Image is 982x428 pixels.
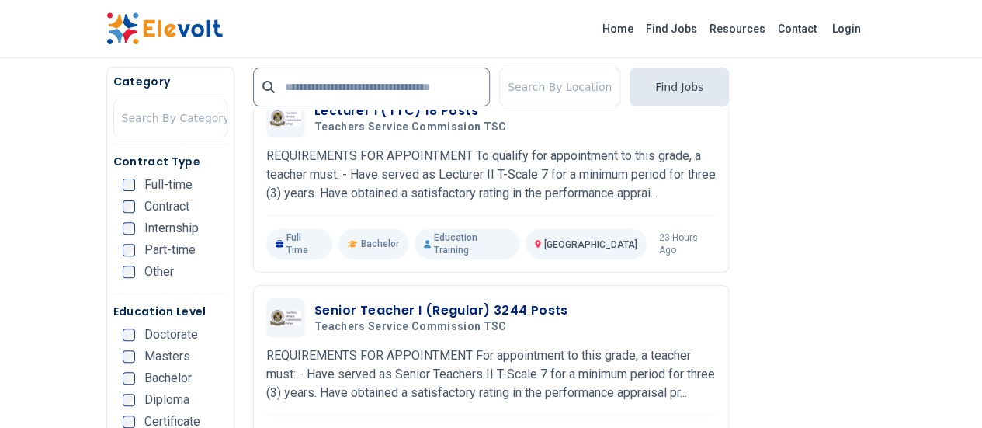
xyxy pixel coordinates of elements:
span: Masters [144,350,190,363]
input: Internship [123,222,135,235]
h5: Education Level [113,304,227,319]
input: Certificate [123,416,135,428]
span: Teachers Service Commission TSC [314,320,507,334]
a: Home [596,16,640,41]
p: REQUIREMENTS FOR APPOINTMENT To qualify for appointment to this grade, a teacher must: - Have ser... [266,147,716,203]
h3: Senior Teacher I (Regular) 3244 Posts [314,301,568,320]
iframe: Chat Widget [904,353,982,428]
p: Full Time [266,228,332,259]
button: Find Jobs [630,68,729,106]
h5: Category [113,74,227,89]
span: Bachelor [144,372,192,385]
input: Full-time [123,179,135,191]
a: Login [823,13,870,44]
a: Teachers Service Commission TSCLecturer I (TTC) 18 PostsTeachers Service Commission TSCREQUIREMEN... [266,99,716,259]
a: Contact [772,16,823,41]
span: Diploma [144,394,189,406]
span: Internship [144,222,199,235]
img: Elevolt [106,12,223,45]
input: Doctorate [123,329,135,341]
span: Teachers Service Commission TSC [314,120,507,134]
span: Certificate [144,416,200,428]
input: Contract [123,200,135,213]
input: Masters [123,350,135,363]
input: Diploma [123,394,135,406]
p: Education Training [415,228,519,259]
input: Bachelor [123,372,135,385]
span: Full-time [144,179,193,191]
span: Bachelor [361,238,399,250]
img: Teachers Service Commission TSC [270,110,301,125]
span: [GEOGRAPHIC_DATA] [544,239,637,250]
a: Find Jobs [640,16,703,41]
span: Part-time [144,244,196,256]
input: Other [123,266,135,278]
h5: Contract Type [113,154,227,169]
h3: Lecturer I (TTC) 18 Posts [314,102,513,120]
span: Contract [144,200,189,213]
span: Doctorate [144,329,198,341]
span: Other [144,266,174,278]
img: Teachers Service Commission TSC [270,310,301,325]
a: Resources [703,16,772,41]
input: Part-time [123,244,135,256]
p: REQUIREMENTS FOR APPOINTMENT For appointment to this grade, a teacher must: - Have served as Seni... [266,346,716,402]
p: 23 hours ago [659,231,717,256]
